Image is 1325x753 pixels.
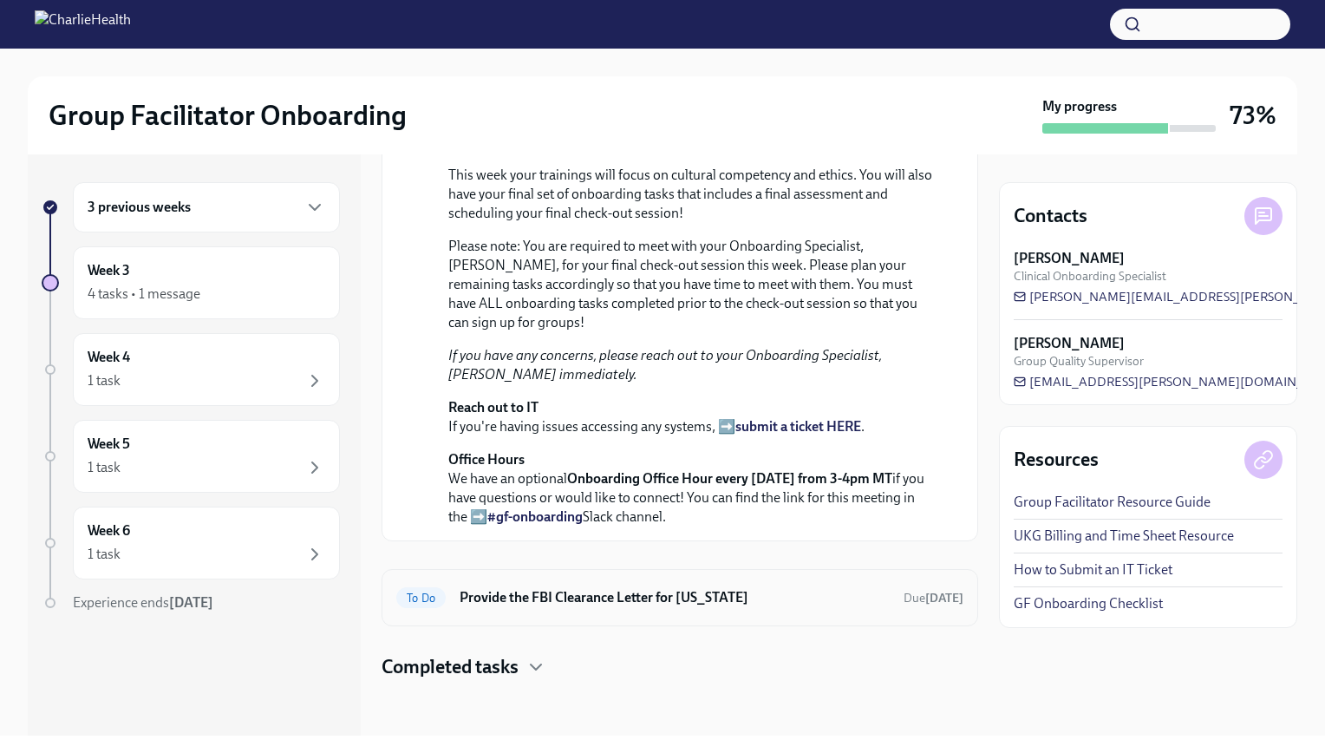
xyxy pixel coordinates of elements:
[42,507,340,579] a: Week 61 task
[1042,97,1117,116] strong: My progress
[567,470,892,487] strong: Onboarding Office Hour every [DATE] from 3-4pm MT
[88,545,121,564] div: 1 task
[88,521,130,540] h6: Week 6
[448,399,538,416] strong: Reach out to IT
[1014,334,1125,353] strong: [PERSON_NAME]
[448,450,936,527] p: We have an optional if you have questions or would like to connect! You can find the link for thi...
[1014,203,1087,229] h4: Contacts
[73,594,213,611] span: Experience ends
[448,347,882,383] em: If you have any concerns, please reach out to your Onboarding Specialist, [PERSON_NAME] immediately.
[904,590,963,606] span: October 8th, 2025 10:00
[1014,493,1211,512] a: Group Facilitator Resource Guide
[169,594,213,611] strong: [DATE]
[1014,560,1172,579] a: How to Submit an IT Ticket
[42,246,340,319] a: Week 34 tasks • 1 message
[88,348,130,367] h6: Week 4
[904,591,963,606] span: Due
[925,591,963,606] strong: [DATE]
[1014,268,1166,285] span: Clinical Onboarding Specialist
[42,420,340,493] a: Week 51 task
[88,458,121,477] div: 1 task
[1014,353,1144,370] span: Group Quality Supervisor
[73,182,340,232] div: 3 previous weeks
[88,285,200,304] div: 4 tasks • 1 message
[1014,249,1125,268] strong: [PERSON_NAME]
[448,398,936,436] p: If you're having issues accessing any systems, ➡️ .
[448,237,936,332] p: Please note: You are required to meet with your Onboarding Specialist, [PERSON_NAME], for your fi...
[735,418,861,435] a: submit a ticket HERE
[460,588,890,607] h6: Provide the FBI Clearance Letter for [US_STATE]
[49,98,407,133] h2: Group Facilitator Onboarding
[396,592,446,605] span: To Do
[88,371,121,390] div: 1 task
[448,451,525,468] strong: Office Hours
[1014,447,1099,473] h4: Resources
[1230,100,1276,131] h3: 73%
[382,654,978,680] div: Completed tasks
[1014,527,1234,546] a: UKG Billing and Time Sheet Resource
[448,166,936,223] p: This week your trainings will focus on cultural competency and ethics. You will also have your fi...
[42,333,340,406] a: Week 41 task
[487,508,583,525] a: #gf-onboarding
[35,10,131,38] img: CharlieHealth
[88,261,130,280] h6: Week 3
[382,654,519,680] h4: Completed tasks
[396,584,963,612] a: To DoProvide the FBI Clearance Letter for [US_STATE]Due[DATE]
[88,198,191,217] h6: 3 previous weeks
[1014,594,1163,613] a: GF Onboarding Checklist
[88,435,130,454] h6: Week 5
